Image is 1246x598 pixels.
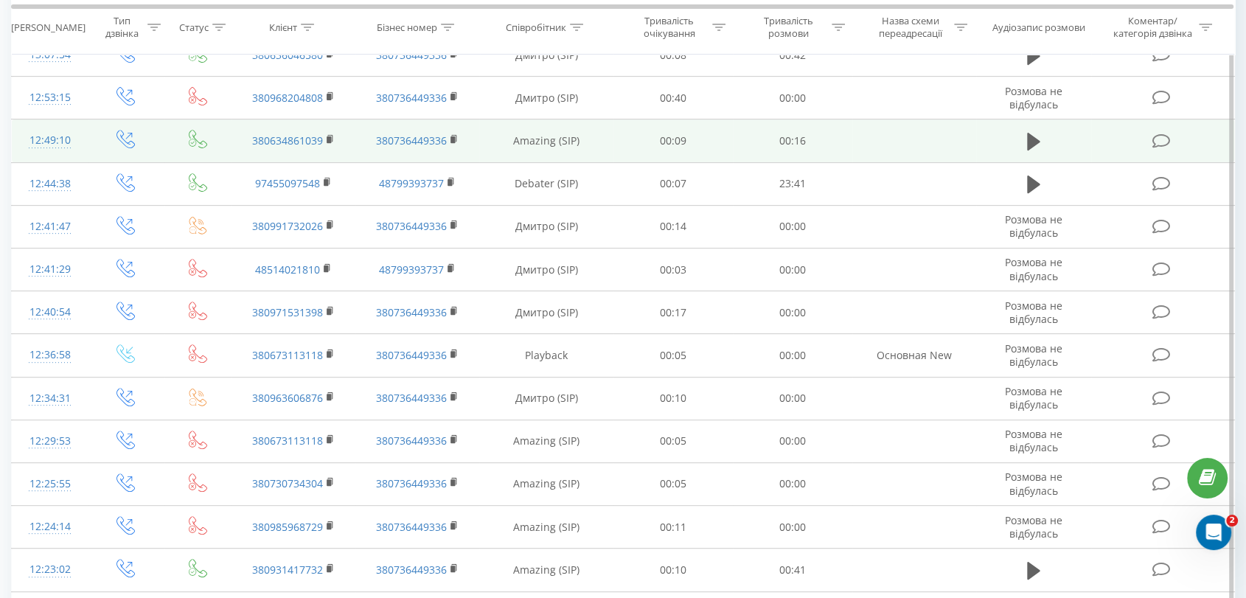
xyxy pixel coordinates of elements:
td: 00:00 [733,77,852,119]
a: 380736449336 [376,91,447,105]
span: Розмова не відбулась [1005,513,1062,540]
div: Тривалість розмови [749,15,828,41]
td: 00:00 [733,248,852,291]
a: 380736449336 [376,133,447,147]
td: Amazing (SIP) [479,462,613,505]
a: 97455097548 [255,176,320,190]
span: Розмова не відбулась [1005,212,1062,240]
a: 380971531398 [252,305,323,319]
a: 380736449336 [376,476,447,490]
a: 380931417732 [252,563,323,577]
span: 2 [1226,515,1238,526]
a: 380736449336 [376,520,447,534]
td: 00:41 [733,549,852,591]
div: 12:24:14 [27,512,73,541]
td: Основная New [852,334,976,377]
div: 12:49:10 [27,126,73,155]
td: Amazing (SIP) [479,119,613,162]
a: 380736449336 [376,305,447,319]
div: 12:53:15 [27,83,73,112]
a: 380730734304 [252,476,323,490]
td: 00:10 [613,549,733,591]
td: 00:00 [733,506,852,549]
span: Розмова не відбулась [1005,470,1062,497]
div: 12:23:02 [27,555,73,584]
div: Коментар/категорія дзвінка [1109,15,1195,41]
div: 12:40:54 [27,298,73,327]
td: Дмитро (SIP) [479,248,613,291]
span: Розмова не відбулась [1005,84,1062,111]
td: 00:40 [613,77,733,119]
td: Дмитро (SIP) [479,77,613,119]
a: 380963606876 [252,391,323,405]
a: 380736449336 [376,563,447,577]
td: 00:05 [613,334,733,377]
a: 380673113118 [252,434,323,448]
div: [PERSON_NAME] [11,21,86,34]
div: Тип дзвінка [101,15,144,41]
td: 00:07 [613,162,733,205]
a: 380636046580 [252,48,323,62]
div: Клієнт [269,21,297,34]
a: 48514021810 [255,263,320,277]
div: Співробітник [506,21,566,34]
div: Бізнес номер [377,21,437,34]
td: Amazing (SIP) [479,420,613,462]
div: 12:41:29 [27,255,73,284]
a: 380985968729 [252,520,323,534]
td: Debater (SIP) [479,162,613,205]
iframe: Intercom live chat [1196,515,1231,550]
td: 00:00 [733,334,852,377]
td: Amazing (SIP) [479,549,613,591]
td: Дмитро (SIP) [479,205,613,248]
td: 00:00 [733,291,852,334]
td: Дмитро (SIP) [479,377,613,420]
a: 380736449336 [376,434,447,448]
td: 00:05 [613,462,733,505]
div: 12:36:58 [27,341,73,369]
div: 12:34:31 [27,384,73,413]
a: 380736449336 [376,348,447,362]
td: Playback [479,334,613,377]
td: 00:17 [613,291,733,334]
td: Amazing (SIP) [479,506,613,549]
td: 00:16 [733,119,852,162]
td: 00:03 [613,248,733,291]
td: 00:00 [733,462,852,505]
a: 380634861039 [252,133,323,147]
a: 48799393737 [379,263,444,277]
span: Розмова не відбулась [1005,427,1062,454]
span: Розмова не відбулась [1005,341,1062,369]
td: 00:10 [613,377,733,420]
span: Розмова не відбулась [1005,255,1062,282]
td: 23:41 [733,162,852,205]
div: 12:29:53 [27,427,73,456]
td: 00:00 [733,377,852,420]
a: 48799393737 [379,176,444,190]
div: 12:41:47 [27,212,73,241]
td: 00:11 [613,506,733,549]
td: 00:09 [613,119,733,162]
span: Розмова не відбулась [1005,384,1062,411]
a: 380736449336 [376,219,447,233]
td: 00:00 [733,205,852,248]
div: Статус [179,21,209,34]
td: 00:05 [613,420,733,462]
div: Аудіозапис розмови [992,21,1085,34]
a: 380673113118 [252,348,323,362]
td: 00:00 [733,420,852,462]
a: 380736449336 [376,391,447,405]
div: 12:44:38 [27,170,73,198]
a: 380968204808 [252,91,323,105]
div: 12:25:55 [27,470,73,498]
td: 00:14 [613,205,733,248]
span: Розмова не відбулась [1005,299,1062,326]
div: Тривалість очікування [630,15,709,41]
div: Назва схеми переадресації [871,15,950,41]
td: Дмитро (SIP) [479,291,613,334]
a: 380736449336 [376,48,447,62]
a: 380991732026 [252,219,323,233]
